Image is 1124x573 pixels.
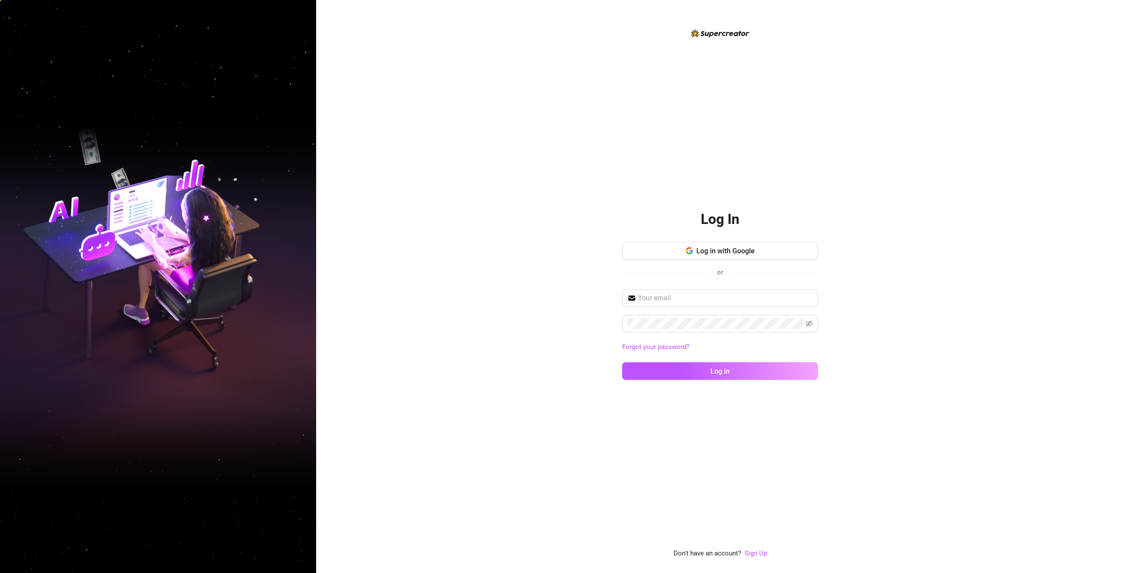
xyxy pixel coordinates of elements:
span: or [717,268,723,276]
a: Forgot your password? [622,343,689,351]
a: Forgot your password? [622,342,818,353]
img: logo-BBDzfeDw.svg [691,29,749,37]
a: Sign Up [745,549,767,557]
span: Log in [710,367,730,375]
input: Your email [638,293,813,303]
span: Don't have an account? [674,548,741,559]
span: Log in with Google [696,247,755,255]
button: Log in with Google [622,242,818,259]
span: eye-invisible [806,320,813,327]
h2: Log In [701,210,739,228]
a: Sign Up [745,548,767,559]
button: Log in [622,362,818,380]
